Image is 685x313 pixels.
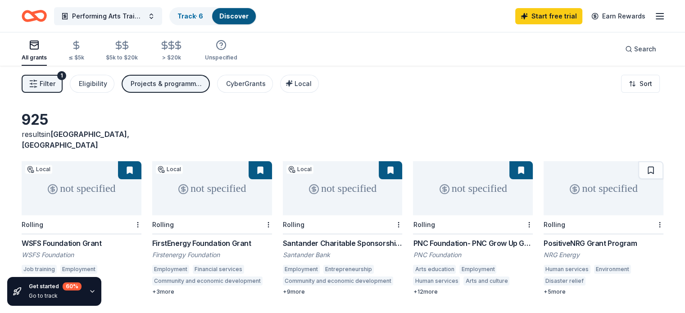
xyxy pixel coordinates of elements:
[295,80,312,87] span: Local
[283,265,320,274] div: Employment
[106,36,138,66] button: $5k to $20k
[594,265,631,274] div: Environment
[63,282,82,290] div: 60 %
[544,161,663,295] a: not specifiedRollingPositiveNRG Grant ProgramNRG EnergyHuman servicesEnvironmentDisaster reliefEn...
[57,71,66,80] div: 1
[544,238,663,249] div: PositiveNRG Grant Program
[68,54,84,61] div: ≤ $5k
[152,161,272,295] a: not specifiedLocalRollingFirstEnergy Foundation GrantFirstenergy FoundationEmploymentFinancial se...
[152,238,272,249] div: FirstEnergy Foundation Grant
[205,36,237,66] button: Unspecified
[544,161,663,215] div: not specified
[283,238,403,249] div: Santander Charitable Sponsorship Program
[544,288,663,295] div: + 5 more
[544,265,590,274] div: Human services
[22,75,63,93] button: Filter1
[283,288,403,295] div: + 9 more
[70,75,114,93] button: Eligibility
[152,277,263,286] div: Community and economic development
[283,250,403,259] div: Santander Bank
[463,277,509,286] div: Arts and culture
[152,161,272,215] div: not specified
[68,36,84,66] button: ≤ $5k
[22,36,47,66] button: All grants
[22,129,141,150] div: results
[40,78,55,89] span: Filter
[29,292,82,299] div: Go to track
[226,78,266,89] div: CyberGrants
[515,8,582,24] a: Start free trial
[413,265,456,274] div: Arts education
[286,165,313,174] div: Local
[413,288,533,295] div: + 12 more
[60,265,97,274] div: Employment
[22,5,47,27] a: Home
[22,265,57,274] div: Job training
[152,250,272,259] div: Firstenergy Foundation
[152,221,174,228] div: Rolling
[177,12,203,20] a: Track· 6
[22,130,129,150] span: [GEOGRAPHIC_DATA], [GEOGRAPHIC_DATA]
[323,265,374,274] div: Entrepreneurship
[413,161,533,295] a: not specifiedRollingPNC Foundation- PNC Grow Up GreatPNC FoundationArts educationEmploymentHuman ...
[79,78,107,89] div: Eligibility
[413,250,533,259] div: PNC Foundation
[618,40,663,58] button: Search
[283,221,304,228] div: Rolling
[640,78,652,89] span: Sort
[544,250,663,259] div: NRG Energy
[283,161,403,295] a: not specifiedLocalRollingSantander Charitable Sponsorship ProgramSantander BankEmploymentEntrepre...
[205,54,237,61] div: Unspecified
[413,277,460,286] div: Human services
[193,265,244,274] div: Financial services
[152,265,189,274] div: Employment
[22,221,43,228] div: Rolling
[131,78,203,89] div: Projects & programming, Exhibitions, Education, Other
[122,75,210,93] button: Projects & programming, Exhibitions, Education, Other
[22,130,129,150] span: in
[589,277,658,286] div: Environmental education
[106,54,138,61] div: $5k to $20k
[22,161,141,295] a: not specifiedLocalRollingWSFS Foundation GrantWSFS FoundationJob trainingEmploymentHomeless servi...
[219,12,249,20] a: Discover
[413,161,533,215] div: not specified
[413,221,435,228] div: Rolling
[283,277,393,286] div: Community and economic development
[217,75,273,93] button: CyberGrants
[459,265,496,274] div: Employment
[544,277,585,286] div: Disaster relief
[22,238,141,249] div: WSFS Foundation Grant
[621,75,660,93] button: Sort
[586,8,651,24] a: Earn Rewards
[22,250,141,259] div: WSFS Foundation
[54,7,162,25] button: Performing Arts Training - Skill building for the Arts
[280,75,319,93] button: Local
[634,44,656,54] span: Search
[413,238,533,249] div: PNC Foundation- PNC Grow Up Great
[22,161,141,215] div: not specified
[72,11,144,22] span: Performing Arts Training - Skill building for the Arts
[156,165,183,174] div: Local
[159,36,183,66] button: > $20k
[25,165,52,174] div: Local
[29,282,82,290] div: Get started
[169,7,257,25] button: Track· 6Discover
[544,221,565,228] div: Rolling
[152,288,272,295] div: + 3 more
[22,111,141,129] div: 925
[159,54,183,61] div: > $20k
[283,161,403,215] div: not specified
[22,54,47,61] div: All grants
